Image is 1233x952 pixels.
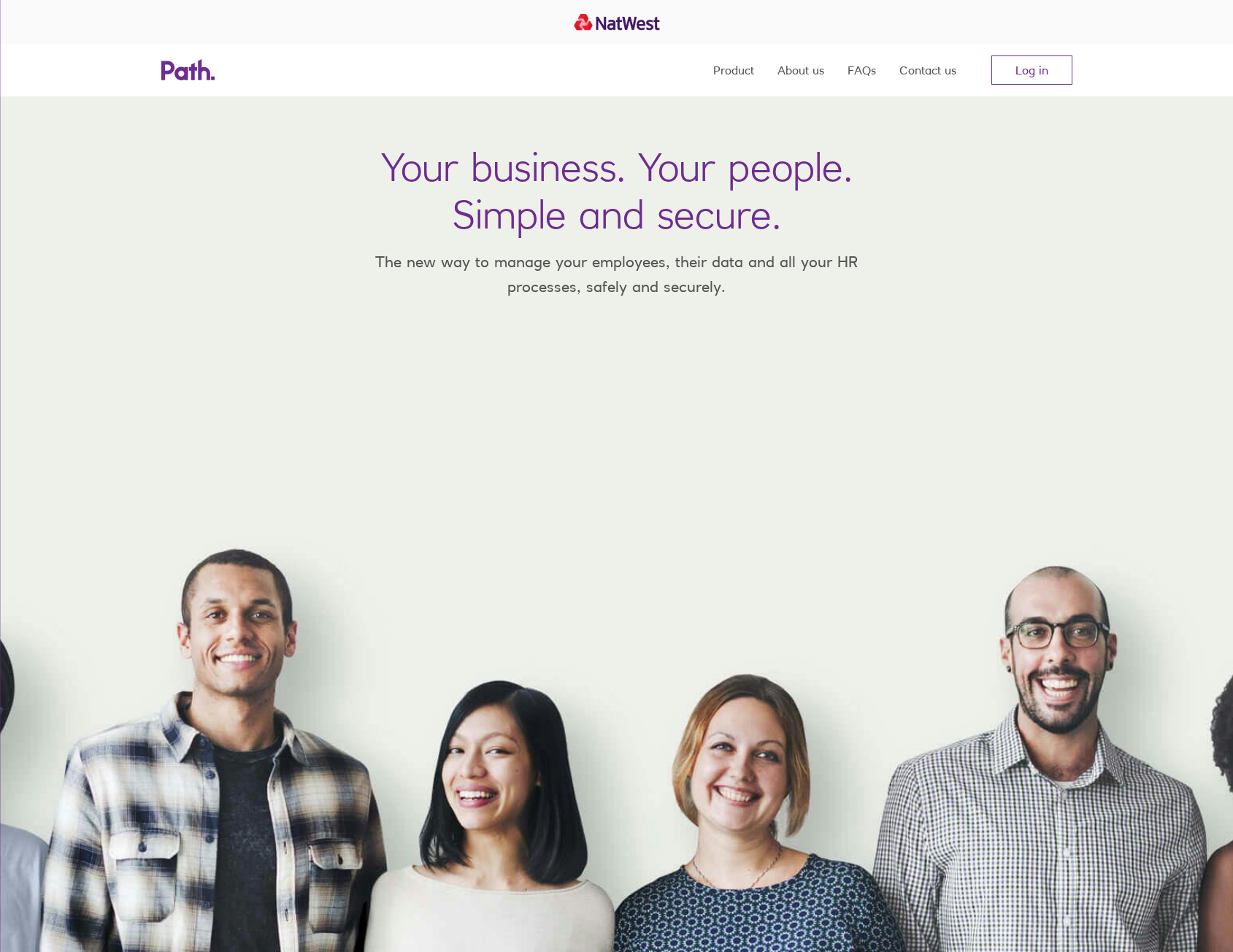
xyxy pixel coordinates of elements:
a: FAQs [848,44,876,96]
a: Product [713,44,754,96]
p: The new way to manage your employees, their data and all your HR processes, safely and securely. [354,250,880,299]
h1: Your business. Your people. Simple and secure. [381,143,853,238]
a: Log in [991,55,1072,85]
a: About us [777,44,824,96]
a: Contact us [899,44,956,96]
